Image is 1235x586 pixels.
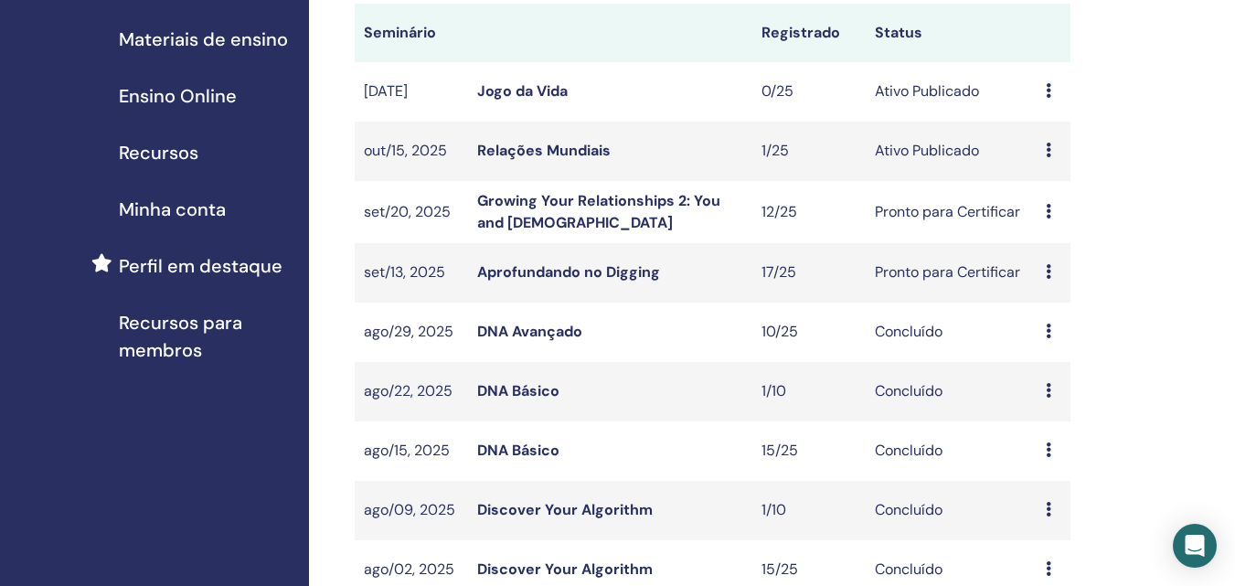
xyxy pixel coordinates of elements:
[119,82,237,110] span: Ensino Online
[355,122,468,181] td: out/15, 2025
[355,62,468,122] td: [DATE]
[355,481,468,540] td: ago/09, 2025
[866,421,1036,481] td: Concluído
[866,303,1036,362] td: Concluído
[866,362,1036,421] td: Concluído
[866,62,1036,122] td: Ativo Publicado
[752,362,866,421] td: 1/10
[866,481,1036,540] td: Concluído
[866,181,1036,243] td: Pronto para Certificar
[752,303,866,362] td: 10/25
[752,243,866,303] td: 17/25
[477,500,653,519] a: Discover Your Algorithm
[119,252,282,280] span: Perfil em destaque
[752,62,866,122] td: 0/25
[119,309,294,364] span: Recursos para membros
[355,362,468,421] td: ago/22, 2025
[1173,524,1217,568] div: Open Intercom Messenger
[119,196,226,223] span: Minha conta
[477,441,559,460] a: DNA Básico
[119,26,288,53] span: Materiais de ensino
[355,181,468,243] td: set/20, 2025
[477,262,660,282] a: Aprofundando no Digging
[477,191,720,232] a: Growing Your Relationships 2: You and [DEMOGRAPHIC_DATA]
[752,122,866,181] td: 1/25
[119,139,198,166] span: Recursos
[477,141,611,160] a: Relações Mundiais
[355,4,468,62] th: Seminário
[477,381,559,400] a: DNA Básico
[866,122,1036,181] td: Ativo Publicado
[355,303,468,362] td: ago/29, 2025
[752,421,866,481] td: 15/25
[752,4,866,62] th: Registrado
[866,4,1036,62] th: Status
[477,322,582,341] a: DNA Avançado
[752,481,866,540] td: 1/10
[355,243,468,303] td: set/13, 2025
[477,559,653,579] a: Discover Your Algorithm
[752,181,866,243] td: 12/25
[477,81,568,101] a: Jogo da Vida
[355,421,468,481] td: ago/15, 2025
[866,243,1036,303] td: Pronto para Certificar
